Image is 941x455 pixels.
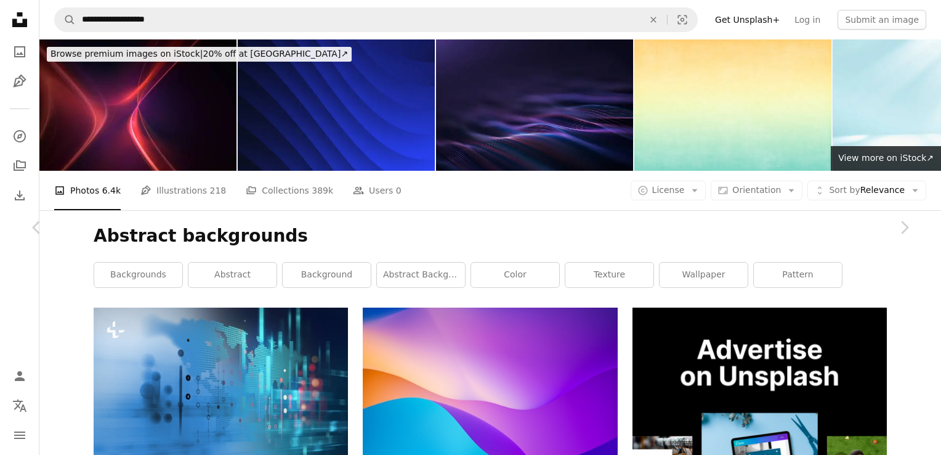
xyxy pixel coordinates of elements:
[140,171,226,210] a: Illustrations 218
[50,49,203,59] span: Browse premium images on iStock |
[838,10,926,30] button: Submit an image
[7,124,32,149] a: Explore
[660,263,748,287] a: wallpaper
[363,399,617,410] a: blue orange and yellow wallpaper
[831,146,941,171] a: View more on iStock↗
[652,185,685,195] span: License
[238,39,435,171] img: Abstract black-blue gradient lines: Thick flowing plastic stripes in a digitally animated 2D grap...
[708,10,787,30] a: Get Unsplash+
[54,7,698,32] form: Find visuals sitewide
[39,39,236,171] img: Computer generated glowing X letter abstract background image
[94,387,348,398] a: futuristic earth map technology abstract background represent global connection concept
[50,49,348,59] span: 20% off at [GEOGRAPHIC_DATA] ↗
[7,364,32,388] a: Log in / Sign up
[188,263,277,287] a: abstract
[754,263,842,287] a: pattern
[711,181,802,200] button: Orientation
[829,184,905,197] span: Relevance
[668,8,697,31] button: Visual search
[353,171,402,210] a: Users 0
[312,184,333,197] span: 389k
[94,263,182,287] a: backgrounds
[210,184,227,197] span: 218
[7,69,32,94] a: Illustrations
[867,168,941,287] a: Next
[7,39,32,64] a: Photos
[838,153,934,163] span: View more on iStock ↗
[807,181,926,200] button: Sort byRelevance
[565,263,653,287] a: texture
[246,171,333,210] a: Collections 389k
[634,39,831,171] img: Background Autumn Orange Yellow Green Pale Grunge Gradient Colorful Pattern Abstract Concrete Mar...
[829,185,860,195] span: Sort by
[39,39,359,69] a: Browse premium images on iStock|20% off at [GEOGRAPHIC_DATA]↗
[787,10,828,30] a: Log in
[94,225,887,247] h1: Abstract backgrounds
[396,184,402,197] span: 0
[640,8,667,31] button: Clear
[436,39,633,171] img: Flowing Lines - Abstract Background Image - Waves, Copy Space, Dark
[732,185,781,195] span: Orientation
[7,393,32,418] button: Language
[471,263,559,287] a: color
[283,263,371,287] a: background
[55,8,76,31] button: Search Unsplash
[7,423,32,448] button: Menu
[7,154,32,178] a: Collections
[377,263,465,287] a: abstract background
[631,181,706,200] button: License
